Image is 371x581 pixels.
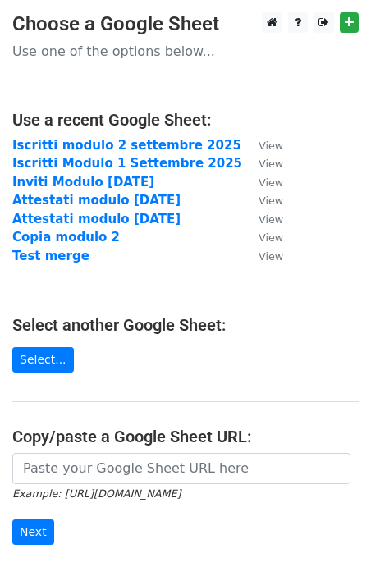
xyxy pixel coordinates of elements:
[242,212,283,226] a: View
[242,156,283,171] a: View
[12,315,359,335] h4: Select another Google Sheet:
[12,453,350,484] input: Paste your Google Sheet URL here
[12,193,181,208] a: Attestati modulo [DATE]
[259,231,283,244] small: View
[12,427,359,446] h4: Copy/paste a Google Sheet URL:
[259,213,283,226] small: View
[12,212,181,226] a: Attestati modulo [DATE]
[12,43,359,60] p: Use one of the options below...
[12,110,359,130] h4: Use a recent Google Sheet:
[12,12,359,36] h3: Choose a Google Sheet
[242,138,283,153] a: View
[12,175,154,190] a: Inviti Modulo [DATE]
[259,158,283,170] small: View
[12,347,74,373] a: Select...
[12,156,242,171] a: Iscritti Modulo 1 Settembre 2025
[242,175,283,190] a: View
[259,250,283,263] small: View
[259,194,283,207] small: View
[12,230,120,245] a: Copia modulo 2
[259,140,283,152] small: View
[242,249,283,263] a: View
[12,249,89,263] a: Test merge
[259,176,283,189] small: View
[12,487,181,500] small: Example: [URL][DOMAIN_NAME]
[12,138,241,153] a: Iscritti modulo 2 settembre 2025
[12,519,54,545] input: Next
[242,230,283,245] a: View
[242,193,283,208] a: View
